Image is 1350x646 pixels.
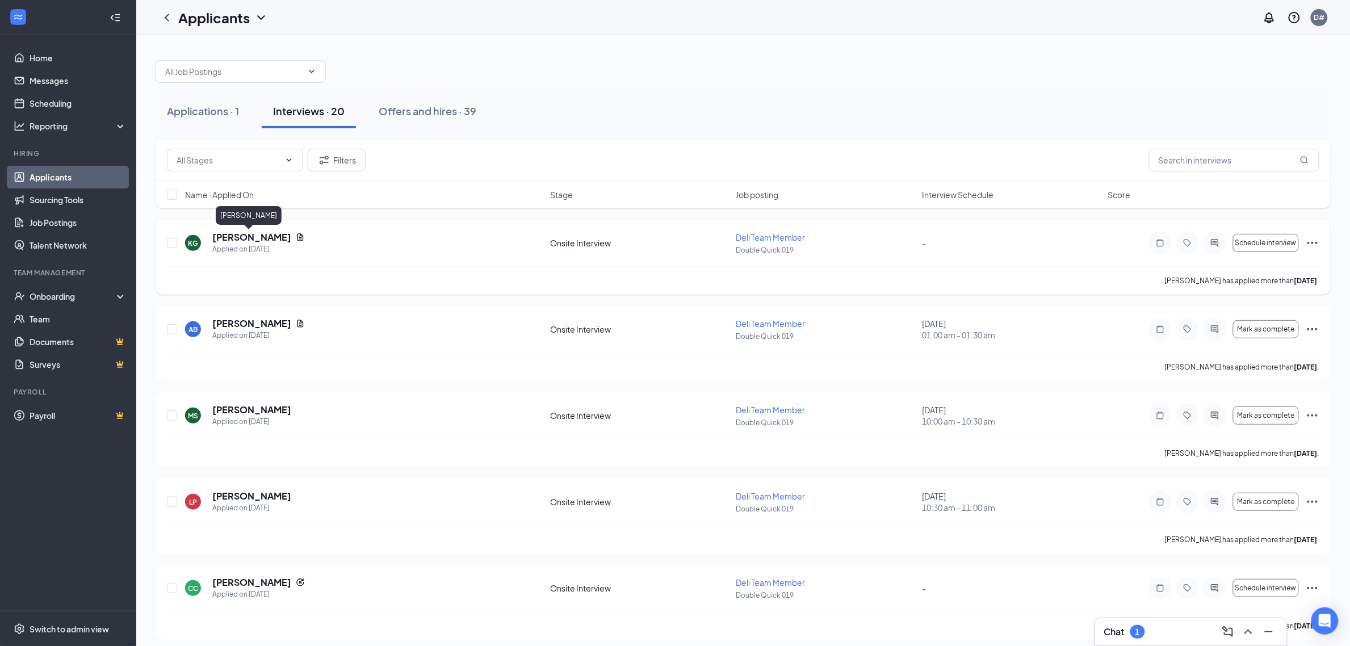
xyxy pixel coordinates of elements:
svg: Ellipses [1306,495,1319,509]
h5: [PERSON_NAME] [212,317,291,330]
a: Scheduling [30,92,127,115]
svg: Note [1154,238,1167,248]
svg: Analysis [14,120,25,132]
span: 01:00 am - 01:30 am [922,329,1101,341]
div: KG [188,238,198,248]
div: Applied on [DATE] [212,502,291,514]
svg: ChevronDown [254,11,268,24]
h5: [PERSON_NAME] [212,231,291,244]
svg: ActiveChat [1208,584,1222,593]
span: Mark as complete [1238,325,1295,333]
div: LP [189,497,197,507]
svg: Ellipses [1306,409,1319,422]
svg: ActiveChat [1208,497,1222,506]
div: MS [188,411,198,421]
button: ComposeMessage [1219,623,1237,641]
svg: Minimize [1262,625,1276,639]
span: 10:30 am - 11:00 am [922,502,1101,513]
div: Offers and hires · 39 [379,104,476,118]
div: Applied on [DATE] [212,330,305,341]
div: 1 [1135,627,1140,637]
div: Onboarding [30,291,117,302]
span: Mark as complete [1238,412,1295,420]
svg: QuestionInfo [1288,11,1301,24]
p: Double Quick 019 [736,245,916,255]
h5: [PERSON_NAME] [212,490,291,502]
input: All Job Postings [165,65,303,78]
a: SurveysCrown [30,353,127,376]
div: [DATE] [922,318,1101,341]
h3: Chat [1104,626,1125,638]
p: [PERSON_NAME] has applied more than . [1165,535,1319,544]
div: Onsite Interview [550,496,729,507]
div: Open Intercom Messenger [1311,607,1339,635]
b: [DATE] [1294,363,1318,371]
svg: ActiveChat [1208,325,1222,334]
svg: ActiveChat [1208,411,1222,420]
svg: ChevronLeft [160,11,174,24]
b: [DATE] [1294,449,1318,458]
span: Mark as complete [1238,498,1295,506]
svg: Ellipses [1306,236,1319,250]
span: Deli Team Member [736,232,806,242]
b: [DATE] [1294,276,1318,285]
button: Schedule interview [1233,234,1299,252]
div: AB [188,325,198,334]
svg: Ellipses [1306,322,1319,336]
div: Onsite Interview [550,237,729,249]
b: [DATE] [1294,622,1318,630]
a: DocumentsCrown [30,330,127,353]
div: [PERSON_NAME] [216,206,282,225]
a: Home [30,47,127,69]
span: Job posting [736,189,779,200]
a: Applicants [30,166,127,188]
svg: WorkstreamLogo [12,11,24,23]
div: CC [188,584,198,593]
span: Schedule interview [1235,239,1297,247]
a: Talent Network [30,234,127,257]
span: Deli Team Member [736,405,806,415]
input: All Stages [177,154,280,166]
svg: Document [296,233,305,242]
a: Job Postings [30,211,127,234]
p: [PERSON_NAME] has applied more than . [1165,448,1319,458]
button: ChevronUp [1239,623,1257,641]
span: Interview Schedule [922,189,993,200]
span: - [922,583,926,593]
button: Schedule interview [1233,579,1299,597]
b: [DATE] [1294,535,1318,544]
div: Applied on [DATE] [212,416,291,427]
svg: Note [1154,411,1167,420]
button: Filter Filters [308,149,366,171]
div: D# [1314,12,1325,22]
p: Double Quick 019 [736,504,916,514]
svg: ActiveChat [1208,238,1222,248]
svg: Notifications [1263,11,1276,24]
svg: ComposeMessage [1221,625,1235,639]
svg: Note [1154,325,1167,334]
svg: Collapse [110,12,121,23]
button: Minimize [1260,623,1278,641]
span: Stage [550,189,573,200]
svg: Note [1154,497,1167,506]
a: Team [30,308,127,330]
span: Schedule interview [1235,584,1297,592]
svg: Ellipses [1306,581,1319,595]
span: Score [1108,189,1131,200]
button: Mark as complete [1233,493,1299,511]
div: Onsite Interview [550,324,729,335]
span: - [922,238,926,248]
span: Name · Applied On [185,189,254,200]
svg: Tag [1181,238,1194,248]
svg: Tag [1181,325,1194,334]
div: Team Management [14,268,124,278]
div: Onsite Interview [550,582,729,594]
svg: ChevronUp [1242,625,1255,639]
svg: Note [1154,584,1167,593]
svg: ChevronDown [284,156,294,165]
svg: Tag [1181,497,1194,506]
a: Messages [30,69,127,92]
svg: Filter [317,153,331,167]
div: Applied on [DATE] [212,589,305,600]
